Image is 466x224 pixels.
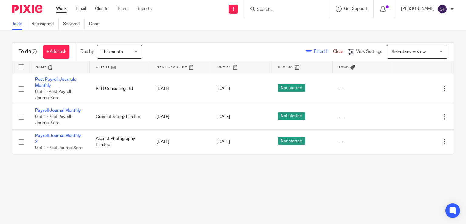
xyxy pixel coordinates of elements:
[217,87,230,91] span: [DATE]
[278,84,305,92] span: Not started
[401,6,434,12] p: [PERSON_NAME]
[90,104,150,129] td: Green Strategy Limited
[339,65,349,69] span: Tags
[150,129,211,154] td: [DATE]
[35,146,83,150] span: 0 of 1 · Post Journal Xero
[338,139,387,145] div: ---
[90,73,150,104] td: KTH Consulting Ltd
[137,6,152,12] a: Reports
[278,112,305,120] span: Not started
[437,4,447,14] img: svg%3E
[338,86,387,92] div: ---
[90,129,150,154] td: Aspect Photography Limited
[256,7,311,13] input: Search
[217,140,230,144] span: [DATE]
[89,18,104,30] a: Done
[392,50,426,54] span: Select saved view
[117,6,127,12] a: Team
[356,49,382,54] span: View Settings
[12,18,27,30] a: To do
[43,45,69,59] a: + Add task
[324,49,329,54] span: (1)
[344,7,367,11] span: Get Support
[31,49,37,54] span: (3)
[76,6,86,12] a: Email
[35,108,81,113] a: Payroll Journal Monthly
[35,115,71,125] span: 0 of 1 · Post Payroll Journal Xero
[333,49,343,54] a: Clear
[35,77,76,88] a: Post Payroll Journals Monthly
[150,104,211,129] td: [DATE]
[35,90,71,100] span: 0 of 1 · Post Payroll Journal Xero
[56,6,67,12] a: Work
[35,134,81,144] a: Payroll Journal Monthly 2
[314,49,333,54] span: Filter
[338,114,387,120] div: ---
[63,18,85,30] a: Snoozed
[19,49,37,55] h1: To do
[80,49,94,55] p: Due by
[150,73,211,104] td: [DATE]
[95,6,108,12] a: Clients
[278,137,305,145] span: Not started
[12,5,42,13] img: Pixie
[217,115,230,119] span: [DATE]
[102,50,123,54] span: This month
[32,18,59,30] a: Reassigned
